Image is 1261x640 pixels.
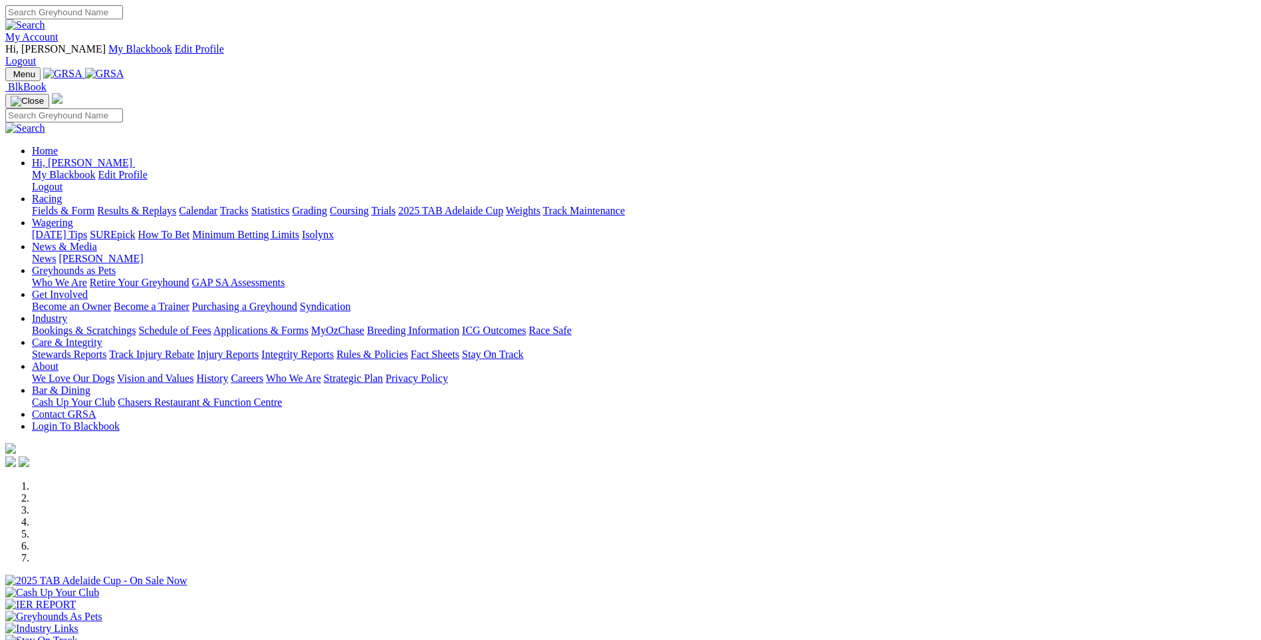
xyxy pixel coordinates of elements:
a: ICG Outcomes [462,325,526,336]
a: Stay On Track [462,349,523,360]
a: We Love Our Dogs [32,373,114,384]
a: Coursing [330,205,369,216]
a: Trials [371,205,396,216]
a: Edit Profile [175,43,224,55]
a: Become a Trainer [114,301,189,312]
div: Racing [32,205,1256,217]
a: Schedule of Fees [138,325,211,336]
a: [PERSON_NAME] [58,253,143,264]
a: SUREpick [90,229,135,240]
a: Racing [32,193,62,204]
span: BlkBook [8,81,47,92]
a: Who We Are [266,373,321,384]
span: Hi, [PERSON_NAME] [32,157,132,168]
div: Wagering [32,229,1256,241]
div: News & Media [32,253,1256,265]
div: Bar & Dining [32,397,1256,408]
a: Get Involved [32,289,88,300]
a: Careers [231,373,263,384]
a: Privacy Policy [386,373,448,384]
img: Greyhounds As Pets [5,611,102,623]
img: 2025 TAB Adelaide Cup - On Sale Now [5,575,187,587]
a: Isolynx [302,229,334,240]
div: Greyhounds as Pets [32,277,1256,289]
img: Search [5,19,45,31]
a: About [32,361,58,372]
a: Results & Replays [97,205,176,216]
a: Minimum Betting Limits [192,229,299,240]
a: My Blackbook [32,169,96,180]
img: IER REPORT [5,599,76,611]
a: Cash Up Your Club [32,397,115,408]
a: Wagering [32,217,73,228]
a: Chasers Restaurant & Function Centre [118,397,282,408]
div: My Account [5,43,1256,67]
a: Who We Are [32,277,87,288]
a: Fields & Form [32,205,94,216]
a: Bookings & Scratchings [32,325,136,336]
img: logo-grsa-white.png [52,93,62,104]
a: MyOzChase [311,325,364,336]
a: Vision and Values [117,373,193,384]
button: Toggle navigation [5,94,49,108]
a: Breeding Information [367,325,459,336]
img: Search [5,122,45,134]
a: Edit Profile [98,169,148,180]
img: GRSA [43,68,82,80]
img: Close [11,96,44,106]
a: Rules & Policies [336,349,408,360]
a: Weights [506,205,540,216]
a: Track Maintenance [543,205,625,216]
div: About [32,373,1256,385]
a: News [32,253,56,264]
div: Care & Integrity [32,349,1256,361]
a: Race Safe [528,325,571,336]
a: Home [32,145,58,156]
div: Hi, [PERSON_NAME] [32,169,1256,193]
a: Purchasing a Greyhound [192,301,297,312]
img: facebook.svg [5,456,16,467]
a: News & Media [32,241,97,252]
a: Applications & Forms [213,325,308,336]
a: Bar & Dining [32,385,90,396]
button: Toggle navigation [5,67,41,81]
a: My Blackbook [108,43,172,55]
a: Hi, [PERSON_NAME] [32,157,135,168]
a: Statistics [251,205,290,216]
a: Fact Sheets [411,349,459,360]
a: Logout [5,55,36,67]
a: How To Bet [138,229,190,240]
a: Retire Your Greyhound [90,277,189,288]
img: GRSA [85,68,124,80]
img: Industry Links [5,623,78,635]
a: Syndication [300,301,350,312]
a: Injury Reports [197,349,259,360]
img: Cash Up Your Club [5,587,99,599]
span: Hi, [PERSON_NAME] [5,43,106,55]
img: logo-grsa-white.png [5,443,16,454]
a: Login To Blackbook [32,420,120,432]
a: GAP SA Assessments [192,277,285,288]
input: Search [5,108,123,122]
a: History [196,373,228,384]
div: Get Involved [32,301,1256,313]
div: Industry [32,325,1256,337]
span: Menu [13,69,35,79]
a: Track Injury Rebate [109,349,194,360]
a: 2025 TAB Adelaide Cup [398,205,503,216]
a: Stewards Reports [32,349,106,360]
a: Industry [32,313,67,324]
input: Search [5,5,123,19]
img: twitter.svg [19,456,29,467]
a: Become an Owner [32,301,111,312]
a: Greyhounds as Pets [32,265,116,276]
a: Integrity Reports [261,349,334,360]
a: Tracks [220,205,249,216]
a: BlkBook [5,81,47,92]
a: Strategic Plan [324,373,383,384]
a: Grading [292,205,327,216]
a: My Account [5,31,58,43]
a: Calendar [179,205,217,216]
a: [DATE] Tips [32,229,87,240]
a: Care & Integrity [32,337,102,348]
